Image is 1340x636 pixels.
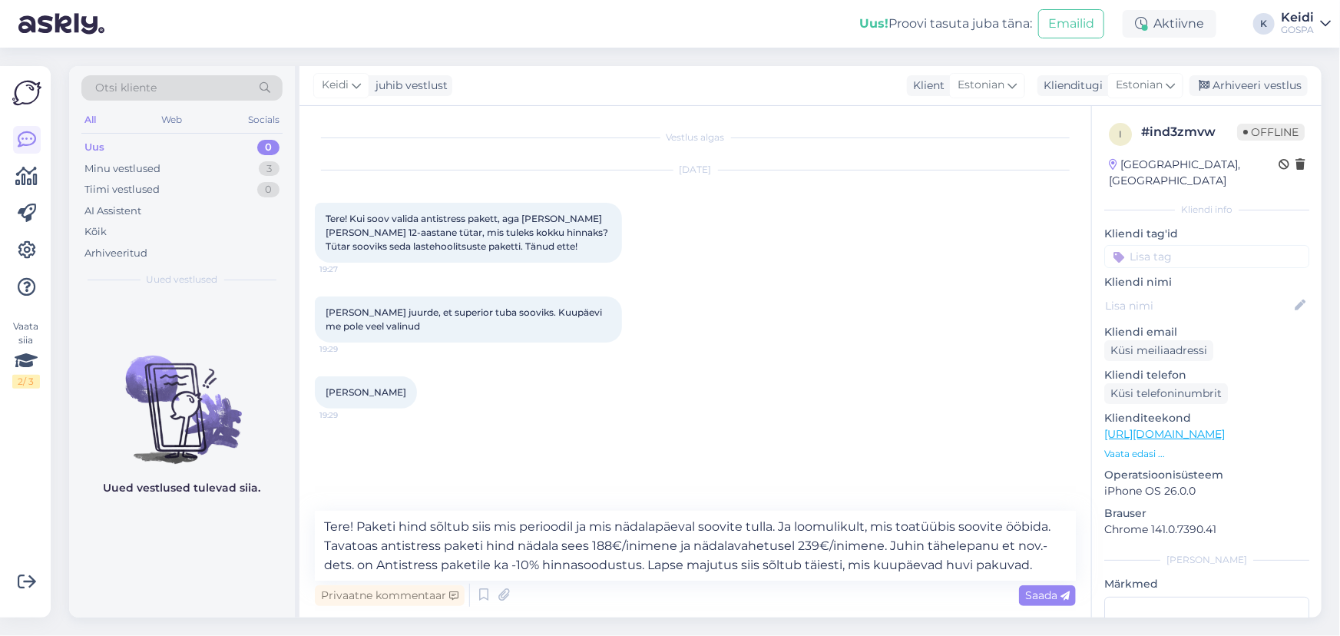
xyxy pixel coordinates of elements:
[369,78,448,94] div: juhib vestlust
[1116,77,1163,94] span: Estonian
[1104,447,1309,461] p: Vaata edasi ...
[1104,467,1309,483] p: Operatsioonisüsteem
[84,161,160,177] div: Minu vestlused
[259,161,280,177] div: 3
[1281,24,1314,36] div: GOSPA
[1104,505,1309,522] p: Brauser
[1104,427,1225,441] a: [URL][DOMAIN_NAME]
[104,480,261,496] p: Uued vestlused tulevad siia.
[315,511,1076,581] textarea: Tere! Paketi hind sõltub siis mis perioodil ja mis nädalapäeval soovite tulla. Ja loomulikult, mi...
[12,78,41,108] img: Askly Logo
[315,131,1076,144] div: Vestlus algas
[907,78,945,94] div: Klient
[1253,13,1275,35] div: K
[1025,588,1070,602] span: Saada
[257,182,280,197] div: 0
[322,77,349,94] span: Keidi
[84,204,141,219] div: AI Assistent
[257,140,280,155] div: 0
[1105,297,1292,314] input: Lisa nimi
[159,110,186,130] div: Web
[1104,367,1309,383] p: Kliendi telefon
[1237,124,1305,141] span: Offline
[1104,324,1309,340] p: Kliendi email
[1104,410,1309,426] p: Klienditeekond
[1104,553,1309,567] div: [PERSON_NAME]
[69,328,295,466] img: No chats
[326,213,610,252] span: Tere! Kui soov valida antistress pakett, aga [PERSON_NAME] [PERSON_NAME] 12-aastane tütar, mis tu...
[84,246,147,261] div: Arhiveeritud
[1104,245,1309,268] input: Lisa tag
[319,343,377,355] span: 19:29
[1038,9,1104,38] button: Emailid
[1104,383,1228,404] div: Küsi telefoninumbrit
[1109,157,1279,189] div: [GEOGRAPHIC_DATA], [GEOGRAPHIC_DATA]
[1189,75,1308,96] div: Arhiveeri vestlus
[326,386,406,398] span: [PERSON_NAME]
[315,585,465,606] div: Privaatne kommentaar
[95,80,157,96] span: Otsi kliente
[1104,226,1309,242] p: Kliendi tag'id
[1281,12,1314,24] div: Keidi
[315,163,1076,177] div: [DATE]
[859,15,1032,33] div: Proovi tasuta juba täna:
[1104,522,1309,538] p: Chrome 141.0.7390.41
[1104,203,1309,217] div: Kliendi info
[859,16,888,31] b: Uus!
[1119,128,1122,140] span: i
[1104,576,1309,592] p: Märkmed
[1123,10,1216,38] div: Aktiivne
[147,273,218,287] span: Uued vestlused
[1141,123,1237,141] div: # ind3zmvw
[84,182,160,197] div: Tiimi vestlused
[81,110,99,130] div: All
[1281,12,1331,36] a: KeidiGOSPA
[84,224,107,240] div: Kõik
[12,320,40,389] div: Vaata siia
[1104,340,1213,361] div: Küsi meiliaadressi
[84,140,104,155] div: Uus
[12,375,40,389] div: 2 / 3
[1037,78,1103,94] div: Klienditugi
[1104,483,1309,499] p: iPhone OS 26.0.0
[1104,274,1309,290] p: Kliendi nimi
[326,306,604,332] span: [PERSON_NAME] juurde, et superior tuba sooviks. Kuupäevi me pole veel valinud
[319,263,377,275] span: 19:27
[319,409,377,421] span: 19:29
[245,110,283,130] div: Socials
[958,77,1004,94] span: Estonian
